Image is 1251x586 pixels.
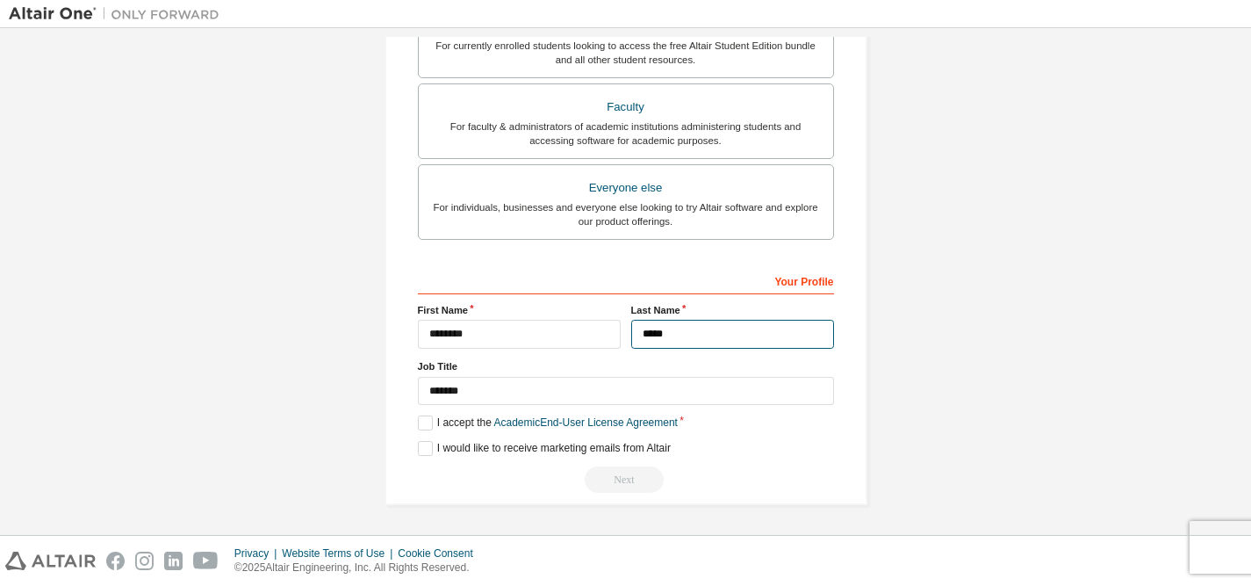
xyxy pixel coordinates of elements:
[418,416,678,430] label: I accept the
[9,5,228,23] img: Altair One
[418,467,834,493] div: You need to provide your academic email
[164,552,183,570] img: linkedin.svg
[135,552,154,570] img: instagram.svg
[418,266,834,294] div: Your Profile
[429,200,823,228] div: For individuals, businesses and everyone else looking to try Altair software and explore our prod...
[234,561,484,575] p: © 2025 Altair Engineering, Inc. All Rights Reserved.
[429,95,823,119] div: Faculty
[429,39,823,67] div: For currently enrolled students looking to access the free Altair Student Edition bundle and all ...
[418,359,834,373] label: Job Title
[418,303,621,317] label: First Name
[631,303,834,317] label: Last Name
[5,552,96,570] img: altair_logo.svg
[398,546,483,561] div: Cookie Consent
[193,552,219,570] img: youtube.svg
[282,546,398,561] div: Website Terms of Use
[494,416,678,429] a: Academic End-User License Agreement
[429,119,823,148] div: For faculty & administrators of academic institutions administering students and accessing softwa...
[429,176,823,200] div: Everyone else
[106,552,125,570] img: facebook.svg
[234,546,282,561] div: Privacy
[418,441,671,456] label: I would like to receive marketing emails from Altair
